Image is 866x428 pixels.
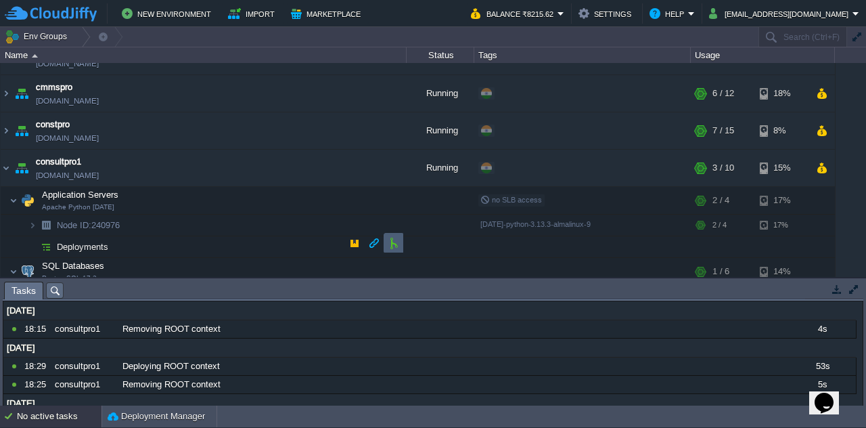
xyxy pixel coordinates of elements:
div: consultpro1 [51,358,118,375]
div: [DATE] [3,302,856,320]
img: AMDAwAAAACH5BAEAAAAALAAAAAABAAEAAAICRAEAOw== [1,112,12,149]
div: 1 / 6 [712,258,729,285]
div: consultpro1 [51,320,118,338]
img: AMDAwAAAACH5BAEAAAAALAAAAAABAAEAAAICRAEAOw== [9,187,18,214]
a: Application ServersApache Python [DATE] [41,190,120,200]
span: Application Servers [41,189,120,200]
button: Settings [578,5,635,22]
span: Node ID: [57,220,91,230]
span: Deploying ROOT context [122,360,220,372]
img: AMDAwAAAACH5BAEAAAAALAAAAAABAAEAAAICRAEAOw== [37,236,55,257]
span: Removing ROOT context [122,323,221,335]
span: Removing ROOT context [122,379,221,391]
img: AMDAwAAAACH5BAEAAAAALAAAAAABAAEAAAICRAEAOw== [1,75,12,112]
button: New Environment [122,5,215,22]
div: 4s [789,320,855,338]
div: 7 / 15 [712,112,734,149]
img: AMDAwAAAACH5BAEAAAAALAAAAAABAAEAAAICRAEAOw== [9,258,18,285]
div: Usage [691,47,834,63]
div: Running [407,75,474,112]
span: Apache Python [DATE] [42,203,114,211]
div: 5s [789,376,855,393]
a: SQL DatabasesPostgreSQL 17.2 [41,261,106,271]
div: 15% [760,150,804,186]
span: SQL Databases [41,260,106,272]
div: 8% [760,112,804,149]
a: [DOMAIN_NAME] [36,94,99,108]
div: Running [407,150,474,186]
img: CloudJiffy [5,5,97,22]
div: 6 / 12 [712,75,734,112]
div: 2 / 4 [712,215,727,236]
div: 2 / 4 [712,187,729,214]
img: AMDAwAAAACH5BAEAAAAALAAAAAABAAEAAAICRAEAOw== [18,258,37,285]
div: consultpro1 [51,376,118,393]
div: [DATE] [3,339,856,357]
button: Marketplace [291,5,365,22]
div: 18:25 [24,376,50,393]
a: [DOMAIN_NAME] [36,169,99,182]
div: Tags [475,47,690,63]
img: AMDAwAAAACH5BAEAAAAALAAAAAABAAEAAAICRAEAOw== [18,187,37,214]
div: 17% [760,187,804,214]
div: 18% [760,75,804,112]
div: Running [407,112,474,149]
iframe: chat widget [809,374,852,414]
span: [DATE]-python-3.13.3-almalinux-9 [480,220,591,228]
div: 17% [760,215,804,236]
a: consultpro1 [36,155,81,169]
a: constpro [36,118,70,131]
div: 53s [789,358,855,375]
img: AMDAwAAAACH5BAEAAAAALAAAAAABAAEAAAICRAEAOw== [28,215,37,236]
div: Status [407,47,474,63]
img: AMDAwAAAACH5BAEAAAAALAAAAAABAAEAAAICRAEAOw== [12,112,31,149]
button: [EMAIL_ADDRESS][DOMAIN_NAME] [709,5,852,22]
a: [DOMAIN_NAME] [36,131,99,145]
img: AMDAwAAAACH5BAEAAAAALAAAAAABAAEAAAICRAEAOw== [37,215,55,236]
div: Name [1,47,406,63]
div: 3 / 10 [712,150,734,186]
span: PostgreSQL 17.2 [42,274,97,282]
div: No active tasks [17,406,101,427]
img: AMDAwAAAACH5BAEAAAAALAAAAAABAAEAAAICRAEAOw== [12,75,31,112]
div: [DATE] [3,395,856,412]
span: no SLB access [480,196,542,204]
img: AMDAwAAAACH5BAEAAAAALAAAAAABAAEAAAICRAEAOw== [1,150,12,186]
button: Balance ₹8215.62 [471,5,557,22]
span: Tasks [12,282,36,299]
button: Help [649,5,688,22]
span: 240976 [55,219,122,231]
a: Node ID:240976 [55,219,122,231]
div: 18:29 [24,358,50,375]
a: [DOMAIN_NAME] [36,57,99,70]
a: cmmspro [36,81,72,94]
div: 14% [760,258,804,285]
button: Import [228,5,279,22]
a: Deployments [55,241,110,253]
img: AMDAwAAAACH5BAEAAAAALAAAAAABAAEAAAICRAEAOw== [28,236,37,257]
button: Deployment Manager [108,410,205,423]
button: Env Groups [5,27,72,46]
div: 18:15 [24,320,50,338]
img: AMDAwAAAACH5BAEAAAAALAAAAAABAAEAAAICRAEAOw== [12,150,31,186]
img: AMDAwAAAACH5BAEAAAAALAAAAAABAAEAAAICRAEAOw== [32,54,38,58]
